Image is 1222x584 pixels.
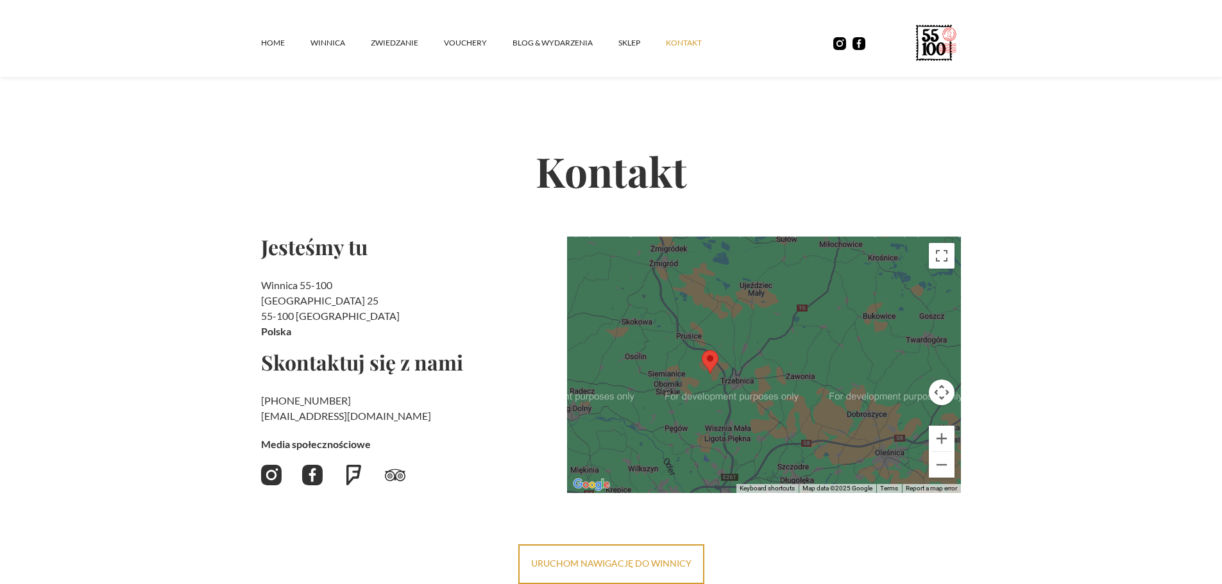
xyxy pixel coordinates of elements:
a: SKLEP [618,24,666,62]
button: Keyboard shortcuts [740,484,795,493]
a: vouchery [444,24,513,62]
a: uruchom nawigację do winnicy [518,544,704,584]
strong: Media społecznościowe [261,438,371,450]
a: Open this area in Google Maps (opens a new window) [570,476,613,493]
h2: Jesteśmy tu [261,237,557,257]
a: Home [261,24,310,62]
button: Toggle fullscreen view [929,243,955,269]
a: ZWIEDZANIE [371,24,444,62]
a: winnica [310,24,371,62]
img: Google [570,476,613,493]
strong: Polska [261,325,291,337]
h2: ‍ [261,393,557,424]
a: [EMAIL_ADDRESS][DOMAIN_NAME] [261,410,431,422]
button: Map camera controls [929,380,955,405]
a: kontakt [666,24,727,62]
a: Blog & Wydarzenia [513,24,618,62]
div: Map pin [702,350,718,374]
h2: Winnica 55-100 [GEOGRAPHIC_DATA] 25 55-100 [GEOGRAPHIC_DATA] [261,278,557,339]
button: Zoom in [929,426,955,451]
h2: Skontaktuj się z nami [261,352,557,372]
a: Terms (opens in new tab) [880,485,898,492]
a: [PHONE_NUMBER] [261,394,351,406]
span: Map data ©2025 Google [802,485,872,492]
a: Report a map error [906,485,957,492]
h2: Kontakt [261,105,962,237]
button: Zoom out [929,452,955,478]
